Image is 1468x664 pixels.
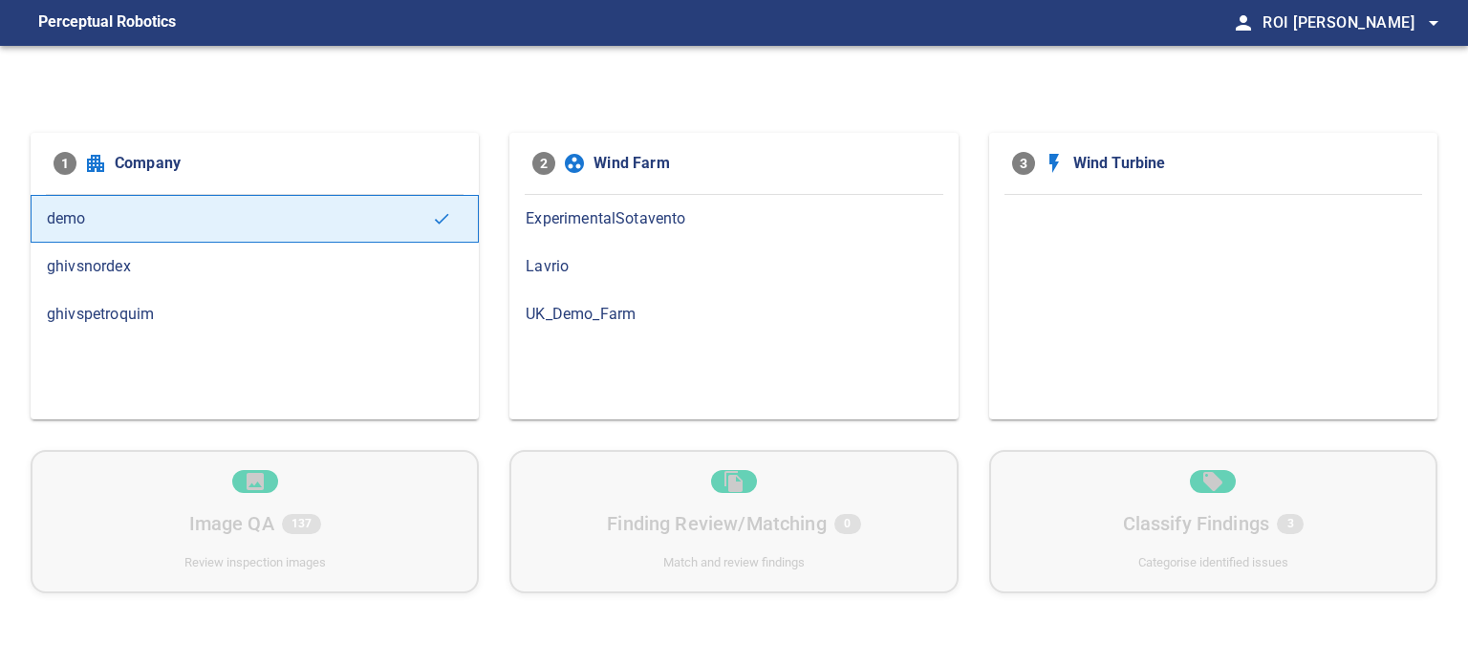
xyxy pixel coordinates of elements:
span: arrow_drop_down [1422,11,1445,34]
span: UK_Demo_Farm [526,303,941,326]
span: demo [47,207,432,230]
span: Company [115,152,456,175]
div: ghivspetroquim [31,290,479,338]
span: Lavrio [526,255,941,278]
span: ghivspetroquim [47,303,463,326]
span: 2 [532,152,555,175]
span: person [1232,11,1255,34]
span: Roi [PERSON_NAME] [1263,10,1445,36]
span: 1 [54,152,76,175]
span: ghivsnordex [47,255,463,278]
div: Lavrio [509,243,958,290]
div: ExperimentalSotavento [509,195,958,243]
div: demo [31,195,479,243]
span: Wind Turbine [1073,152,1414,175]
button: Roi [PERSON_NAME] [1255,4,1445,42]
span: ExperimentalSotavento [526,207,941,230]
figcaption: Perceptual Robotics [38,8,176,38]
div: UK_Demo_Farm [509,290,958,338]
div: ghivsnordex [31,243,479,290]
span: Wind Farm [594,152,935,175]
span: 3 [1012,152,1035,175]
